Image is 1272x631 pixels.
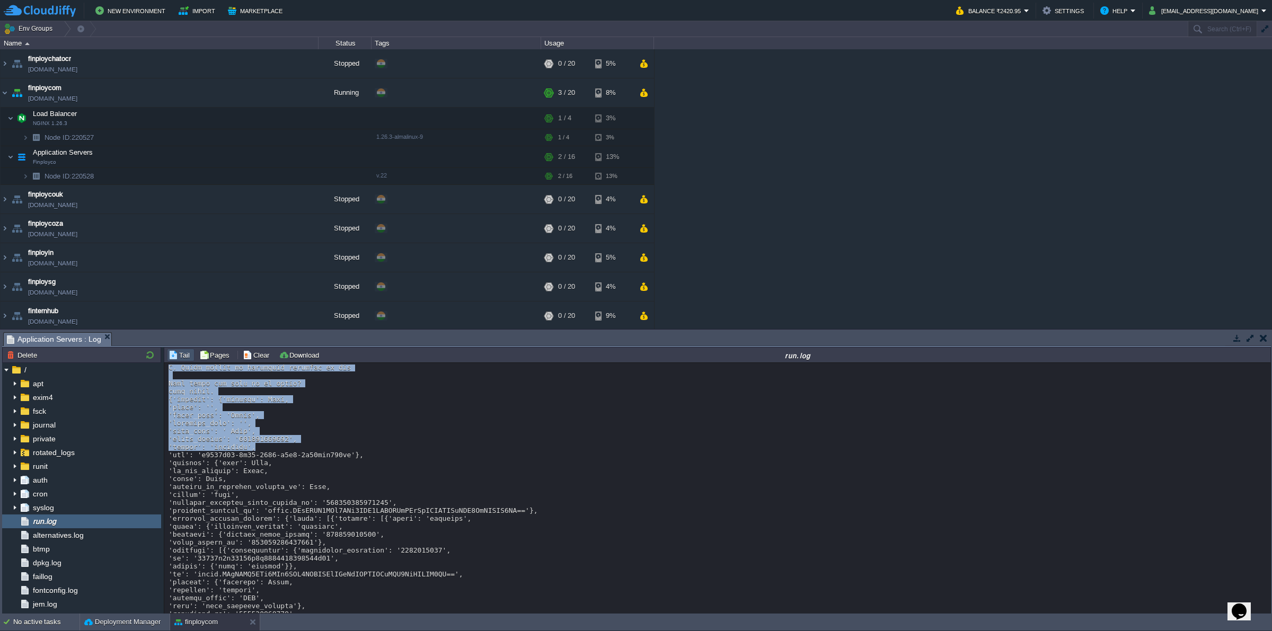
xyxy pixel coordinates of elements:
[31,420,57,430] a: journal
[84,617,161,627] button: Deployment Manager
[10,272,24,301] img: AMDAwAAAACH5BAEAAAAALAAAAAABAAEAAAICRAEAOw==
[595,301,630,330] div: 9%
[1,49,9,78] img: AMDAwAAAACH5BAEAAAAALAAAAAABAAEAAAICRAEAOw==
[558,78,575,107] div: 3 / 20
[7,146,14,167] img: AMDAwAAAACH5BAEAAAAALAAAAAABAAEAAAICRAEAOw==
[31,572,54,581] a: faillog
[28,258,77,269] a: [DOMAIN_NAME]
[28,218,63,229] a: finploycoza
[32,110,78,118] a: Load BalancerNGINX 1.26.3
[28,200,77,210] a: [DOMAIN_NAME]
[1,243,9,272] img: AMDAwAAAACH5BAEAAAAALAAAAAABAAEAAAICRAEAOw==
[31,503,56,512] span: syslog
[28,64,77,75] a: [DOMAIN_NAME]
[595,108,630,129] div: 3%
[32,148,94,157] span: Application Servers
[319,37,371,49] div: Status
[319,214,372,243] div: Stopped
[31,530,85,540] a: alternatives.log
[595,146,630,167] div: 13%
[1,272,9,301] img: AMDAwAAAACH5BAEAAAAALAAAAAABAAEAAAICRAEAOw==
[14,146,29,167] img: AMDAwAAAACH5BAEAAAAALAAAAAABAAEAAAICRAEAOw==
[1,185,9,214] img: AMDAwAAAACH5BAEAAAAALAAAAAABAAEAAAICRAEAOw==
[28,306,58,316] a: finternhub
[319,78,372,107] div: Running
[45,134,72,141] span: Node ID:
[10,214,24,243] img: AMDAwAAAACH5BAEAAAAALAAAAAABAAEAAAICRAEAOw==
[169,350,193,360] button: Tail
[22,168,29,184] img: AMDAwAAAACH5BAEAAAAALAAAAAABAAEAAAICRAEAOw==
[31,448,76,457] span: rotated_logs
[376,134,423,140] span: 1.26.3-almalinux-9
[595,272,630,301] div: 4%
[28,93,77,104] a: [DOMAIN_NAME]
[1100,4,1130,17] button: Help
[1,301,9,330] img: AMDAwAAAACH5BAEAAAAALAAAAAABAAEAAAICRAEAOw==
[31,461,49,471] a: runit
[31,475,49,485] a: auth
[319,301,372,330] div: Stopped
[558,168,572,184] div: 2 / 16
[558,146,575,167] div: 2 / 16
[279,350,322,360] button: Download
[28,287,77,298] a: [DOMAIN_NAME]
[43,133,95,142] a: Node ID:220527
[22,365,28,375] a: /
[28,247,54,258] a: finployin
[95,4,169,17] button: New Environment
[595,129,630,146] div: 3%
[595,49,630,78] div: 5%
[10,243,24,272] img: AMDAwAAAACH5BAEAAAAALAAAAAABAAEAAAICRAEAOw==
[31,489,49,499] a: cron
[558,301,575,330] div: 0 / 20
[319,272,372,301] div: Stopped
[558,108,571,129] div: 1 / 4
[376,172,387,179] span: v.22
[28,277,56,287] a: finploysg
[31,613,56,623] a: lastlog
[319,185,372,214] div: Stopped
[31,585,79,595] a: fontconfig.log
[595,243,630,272] div: 5%
[4,4,76,17] img: CloudJiffy
[595,214,630,243] div: 4%
[33,120,67,127] span: NGINX 1.26.3
[31,544,51,554] a: btmp
[372,37,541,49] div: Tags
[43,172,95,181] span: 220528
[1,37,318,49] div: Name
[179,4,218,17] button: Import
[7,333,101,346] span: Application Servers : Log
[25,42,30,45] img: AMDAwAAAACH5BAEAAAAALAAAAAABAAEAAAICRAEAOw==
[319,243,372,272] div: Stopped
[4,21,56,36] button: Env Groups
[174,617,218,627] button: finploycom
[558,185,575,214] div: 0 / 20
[10,78,24,107] img: AMDAwAAAACH5BAEAAAAALAAAAAABAAEAAAICRAEAOw==
[31,434,57,443] a: private
[31,379,45,388] a: apt
[10,49,24,78] img: AMDAwAAAACH5BAEAAAAALAAAAAABAAEAAAICRAEAOw==
[326,351,1269,360] div: run.log
[29,129,43,146] img: AMDAwAAAACH5BAEAAAAALAAAAAABAAEAAAICRAEAOw==
[31,517,58,526] a: run.log
[13,614,79,630] div: No active tasks
[28,54,71,64] a: finploychatocr
[558,214,575,243] div: 0 / 20
[22,129,29,146] img: AMDAwAAAACH5BAEAAAAALAAAAAABAAEAAAICRAEAOw==
[31,393,55,402] a: exim4
[1,78,9,107] img: AMDAwAAAACH5BAEAAAAALAAAAAABAAEAAAICRAEAOw==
